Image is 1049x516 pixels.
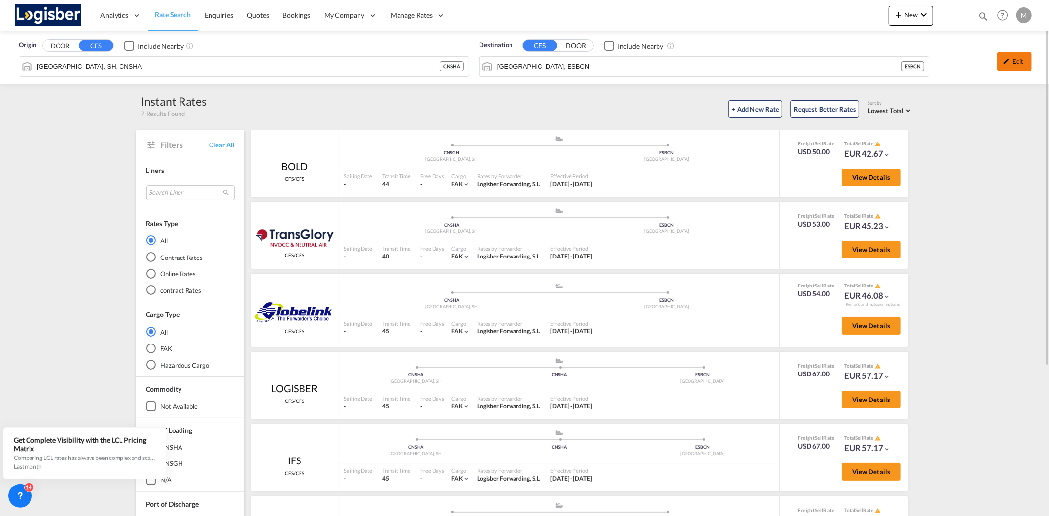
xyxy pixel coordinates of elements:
[463,253,470,260] md-icon: icon-chevron-down
[852,322,891,330] span: View Details
[161,140,210,150] span: Filters
[141,93,207,109] div: Instant Rates
[37,59,440,74] input: Search by Port
[161,402,198,411] div: not available
[141,109,185,118] span: 7 Results Found
[550,475,592,483] div: 15 Sep 2025 - 30 Sep 2025
[161,443,183,452] div: CNSHA
[146,344,235,353] md-radio-button: FAK
[382,467,411,474] div: Transit Time
[883,293,890,300] md-icon: icon-chevron-down
[146,166,164,174] span: Liners
[497,59,901,74] input: Search by Port
[852,246,891,254] span: View Details
[344,444,488,451] div: CNSHA
[463,475,470,482] md-icon: icon-chevron-down
[324,10,364,20] span: My Company
[798,369,835,379] div: USD 67.00
[344,180,373,189] div: -
[798,282,835,289] div: Freight Rate
[477,395,541,402] div: Rates by Forwarder
[550,402,592,410] span: [DATE] - [DATE]
[842,391,901,408] button: View Details
[146,459,235,469] md-checkbox: CNSGH
[883,151,890,158] md-icon: icon-chevron-down
[553,136,565,141] md-icon: assets/icons/custom/ship-fill.svg
[553,358,565,363] md-icon: assets/icons/custom/ship-fill.svg
[874,283,881,290] button: icon-alert
[559,40,593,52] button: DOOR
[477,475,541,483] div: Logisber Forwarding, S.L.
[420,172,444,180] div: Free Days
[842,169,901,186] button: View Details
[874,507,881,514] button: icon-alert
[798,147,835,157] div: USD 50.00
[550,402,592,411] div: 15 Sep 2025 - 30 Sep 2025
[124,40,184,51] md-checkbox: Checkbox No Ink
[550,327,592,335] span: [DATE] - [DATE]
[1016,7,1032,23] div: M
[901,61,924,71] div: ESBCN
[852,173,891,181] span: View Details
[344,372,488,378] div: CNSHA
[451,245,470,252] div: Cargo
[997,52,1032,71] div: icon-pencilEdit
[550,467,592,474] div: Effective Period
[559,304,775,310] div: [GEOGRAPHIC_DATA]
[451,475,463,482] span: FAK
[875,363,881,369] md-icon: icon-alert
[146,327,235,337] md-radio-button: All
[479,40,512,50] span: Destination
[477,327,541,335] span: Logisber Forwarding, S.L.
[883,224,890,230] md-icon: icon-chevron-down
[146,252,235,262] md-radio-button: Contract Rates
[477,180,541,188] span: Logisber Forwarding, S.L.
[852,396,891,403] span: View Details
[550,180,592,188] span: [DATE] - [DATE]
[553,430,565,435] md-icon: assets/icons/custom/ship-fill.svg
[844,370,890,382] div: EUR 57.17
[667,42,675,50] md-icon: Unchecked: Ignores neighbouring ports when fetching rates.Checked : Includes neighbouring ports w...
[798,507,835,514] div: Freight Rate
[855,141,863,146] span: Sell
[844,290,890,302] div: EUR 46.08
[553,208,565,213] md-icon: assets/icons/custom/ship-fill.svg
[480,57,929,76] md-input-container: Barcelona, ESBCN
[842,241,901,258] button: View Details
[798,219,835,229] div: USD 53.00
[344,395,373,402] div: Sailing Date
[631,451,775,457] div: [GEOGRAPHIC_DATA]
[420,395,444,402] div: Free Days
[874,363,881,370] button: icon-alert
[344,304,560,310] div: [GEOGRAPHIC_DATA], SH
[19,57,469,76] md-input-container: Shanghai, SH, CNSHA
[420,320,444,327] div: Free Days
[420,467,444,474] div: Free Days
[161,475,172,484] div: N/A
[205,11,233,19] span: Enquiries
[477,327,541,336] div: Logisber Forwarding, S.L.
[451,172,470,180] div: Cargo
[893,9,904,21] md-icon: icon-plus 400-fg
[477,253,541,261] div: Logisber Forwarding, S.L.
[155,10,191,19] span: Rate Search
[253,227,336,249] img: Transglory
[344,451,488,457] div: [GEOGRAPHIC_DATA], SH
[875,141,881,147] md-icon: icon-alert
[553,503,565,508] md-icon: assets/icons/custom/ship-fill.svg
[815,507,823,513] span: Sell
[523,40,557,51] button: CFS
[344,245,373,252] div: Sailing Date
[285,175,304,182] span: CFS/CFS
[874,435,881,442] button: icon-alert
[477,475,541,482] span: Logisber Forwarding, S.L.
[798,434,835,441] div: Freight Rate
[15,4,81,27] img: d7a75e507efd11eebffa5922d020a472.png
[146,426,193,434] span: Port of Loading
[815,213,823,219] span: Sell
[344,150,560,156] div: CNSGH
[604,40,664,51] md-checkbox: Checkbox No Ink
[487,372,631,378] div: CNSHA
[477,172,541,180] div: Rates by Forwarder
